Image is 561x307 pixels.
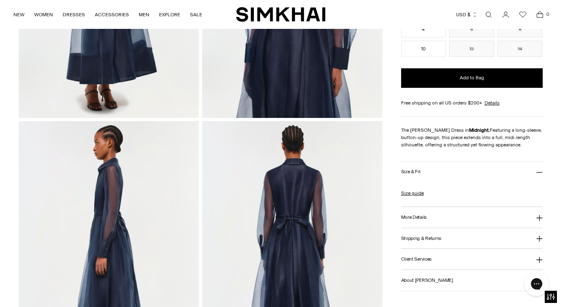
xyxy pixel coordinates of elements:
h3: About [PERSON_NAME] [401,278,453,283]
a: DRESSES [63,6,85,24]
h3: Size & Fit [401,169,421,174]
button: Add to Bag [401,68,543,88]
a: Details [485,99,500,107]
span: Add to Bag [460,74,484,81]
h3: Client Services [401,257,432,262]
a: EXPLORE [159,6,180,24]
a: Wishlist [515,7,531,23]
button: 14 [498,41,543,57]
button: Client Services [401,249,543,270]
a: Open search modal [480,7,497,23]
button: About [PERSON_NAME] [401,270,543,291]
h3: More Details [401,215,427,220]
button: USD $ [456,6,478,24]
a: ACCESSORIES [95,6,129,24]
iframe: Sign Up via Text for Offers [7,276,82,300]
button: 6 [449,21,494,37]
a: SIMKHAI [236,7,325,22]
iframe: Gorgias live chat messenger [520,269,553,299]
button: More Details [401,207,543,228]
p: The [PERSON_NAME] Dress in Featuring a long-sleeve, button-up design, this piece extends into a f... [401,126,543,148]
h3: Shipping & Returns [401,236,442,241]
a: SALE [190,6,202,24]
a: Go to the account page [498,7,514,23]
button: 4 [401,21,446,37]
a: Size guide [401,189,424,197]
button: 10 [401,41,446,57]
button: 12 [449,41,494,57]
a: WOMEN [34,6,53,24]
strong: Midnight. [469,127,490,133]
a: MEN [139,6,149,24]
span: 0 [544,11,551,18]
a: NEW [13,6,24,24]
div: Free shipping on all US orders $200+ [401,99,543,107]
a: Open cart modal [532,7,548,23]
button: 8 [498,21,543,37]
button: Size & Fit [401,162,543,183]
button: Shipping & Returns [401,228,543,249]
